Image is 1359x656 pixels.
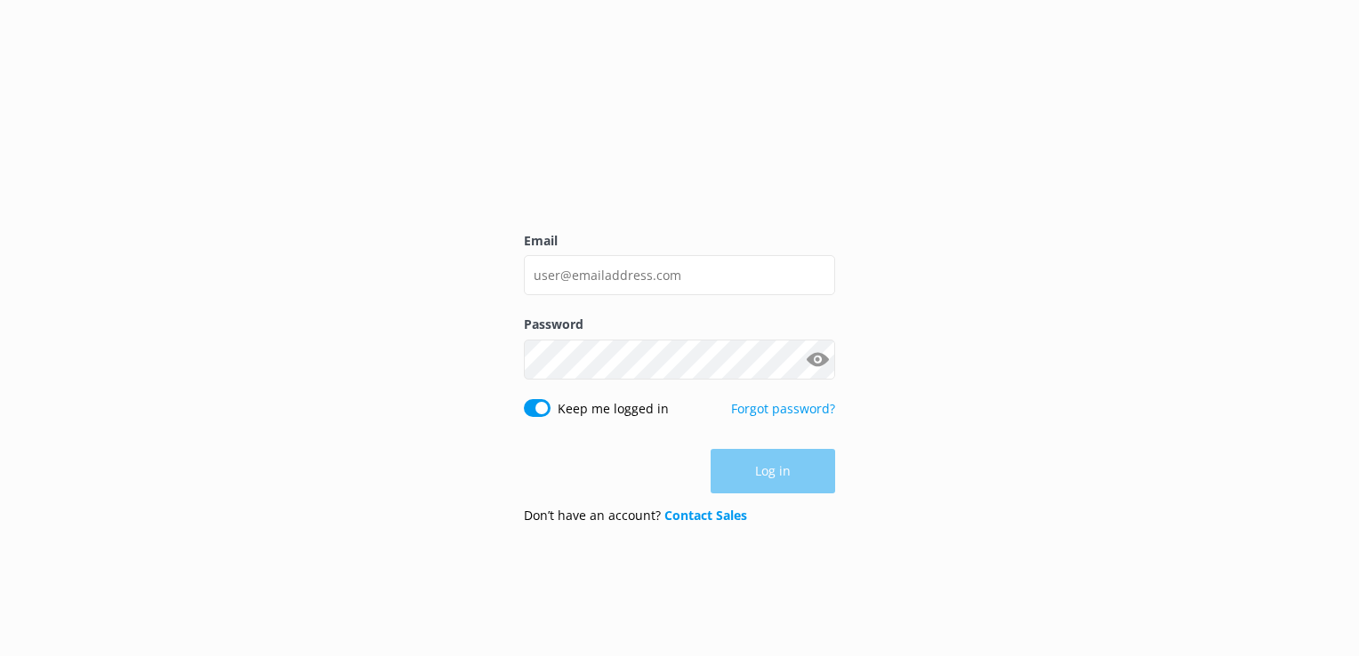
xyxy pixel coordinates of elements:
[524,506,747,525] p: Don’t have an account?
[731,400,835,417] a: Forgot password?
[524,255,835,295] input: user@emailaddress.com
[664,507,747,524] a: Contact Sales
[524,231,835,251] label: Email
[524,315,835,334] label: Password
[558,399,669,419] label: Keep me logged in
[800,341,835,377] button: Show password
